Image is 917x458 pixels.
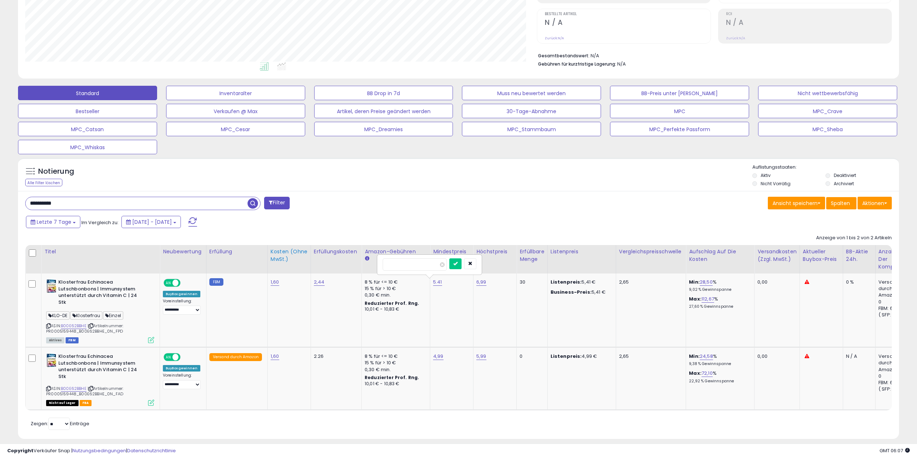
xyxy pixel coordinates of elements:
[686,245,754,274] th: Der Prozentsatz, der zu den Kosten der Waren (COGS) hinzugefügt wird und den Rechner für Mindest-...
[44,248,56,255] font: Titel
[768,197,825,210] button: Ansicht speichern
[163,373,192,378] font: Voreinstellung:
[271,248,307,263] font: Kosten (ohne MwSt.)
[81,219,119,226] font: Im Vergleich zu:
[46,386,124,396] font: Artikelnummer: PR0005159448_B00E62BBHE_0N_FAD
[365,255,369,262] small: Amazon-Gebühren.
[49,401,76,405] font: Nicht auf Lager
[619,353,629,360] font: 2,65
[610,86,749,100] button: BB-Preis unter [PERSON_NAME]
[689,353,700,360] font: Min:
[34,447,72,454] font: Verkäufer Snap |
[46,323,124,334] font: Artikelnummer: PR0005159448_B00E62BBHE_0N_FPD
[641,90,718,97] font: BB-Preis unter [PERSON_NAME]
[834,172,856,178] font: Deaktiviert
[18,86,157,100] button: Standard
[507,126,556,133] font: MPC_Stammbaum
[221,126,250,133] font: MPC_Cesar
[878,353,900,379] font: Versand durch Amazon: 0
[58,279,137,306] font: Klosterfrau Echinacea Lutschbonbons | Immunsystem unterstützt durch Vitamin C | 24 Stk
[761,181,791,187] font: Nicht Vorrätig
[558,36,564,40] font: N/A
[433,353,444,360] a: 4,99
[538,61,616,67] font: Gebühren für kurzfristige Lagerung:
[551,353,582,360] font: Listenpreis:
[538,53,589,59] font: Gesamtbestandswert:
[219,90,252,97] font: Inventaralter
[213,279,220,285] font: FBM
[520,279,525,285] font: 30
[689,295,702,302] font: Max:
[7,447,34,454] font: Copyright
[38,166,74,176] font: Notierung
[271,353,279,360] a: 1,60
[798,90,858,97] font: Nicht wettbewerbsfähig
[689,279,700,285] font: Min:
[365,374,419,381] font: Reduzierter Prof. Rng.
[51,323,61,329] font: ASIN:
[674,108,685,115] font: MPC
[365,285,396,292] font: 15 % für > 10 €
[76,90,99,97] font: Standard
[365,353,398,360] font: 8 % für <= 10 €
[70,144,105,151] font: MPC_Whiskas
[365,306,400,312] font: 10,01 € - 10,83 €
[803,248,837,263] font: Aktueller Buybox-Preis
[364,126,403,133] font: MPC_Dreamies
[365,366,391,373] font: 0,30 € min.
[462,122,601,136] button: MPC_Stammbaum
[497,90,566,97] font: Muss neu bewertet werden
[758,104,897,118] button: MPC_Crave
[761,172,771,178] font: Aktiv
[878,248,896,270] font: Anzahl der Komp.
[702,370,713,377] a: 72,10
[314,248,357,255] font: Erfüllungskosten
[689,370,702,377] font: Max:
[163,298,192,304] font: Voreinstellung:
[462,86,601,100] button: Muss neu bewertet werden
[27,180,60,186] font: Alle Filter löschen
[109,312,121,319] font: Einzel
[314,279,325,285] font: 2,44
[831,200,850,207] font: Spalten
[878,305,893,312] font: FBM: 6
[476,353,486,360] a: 5,99
[51,386,61,391] font: ASIN:
[582,279,596,285] font: 5,41 €
[46,353,57,368] img: 511vkhajxiL._SL40_.jpg
[72,447,126,454] a: Nutzungsbedingungen
[726,18,744,27] font: N / A
[68,338,76,342] font: FBM
[713,370,717,377] font: %
[166,104,305,118] button: Verkaufen @ Max
[713,279,717,285] font: %
[166,86,305,100] button: Inventaralter
[702,295,714,302] font: 112,67
[880,447,910,454] span: 2025-10-8 06:11 GMT
[878,311,899,318] font: ( SFP: 2 )
[209,248,232,255] font: Erfüllung
[166,292,197,296] font: BuyBox gewinnen
[689,361,731,366] font: 9,38 % Gewinnspanne
[213,354,259,360] font: Versand durch Amazon
[757,279,767,285] font: 0,00
[121,216,181,228] button: [DATE] - [DATE]
[689,287,731,292] font: 9,02 % Gewinnspanne
[365,248,415,255] font: Amazon-Gebühren
[433,248,466,255] font: Mindestpreis
[858,197,892,210] button: Aktionen
[127,447,176,454] a: Datenschutzrichtlinie
[264,197,290,209] button: Filter
[545,18,562,27] font: N / A
[46,337,64,343] span: Alle Angebote, die derzeit bei Amazon zum Kauf verfügbar sind
[649,126,710,133] font: MPC_Perfekte Passform
[163,248,201,255] font: Neubewertung
[610,104,749,118] button: MPC
[166,280,170,285] font: AN
[31,420,48,427] font: Zeigen:
[70,420,89,427] font: Einträge
[702,295,714,303] a: 112,67
[773,200,818,207] font: Ansicht speichern
[846,248,868,263] font: BB-Aktie 24h.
